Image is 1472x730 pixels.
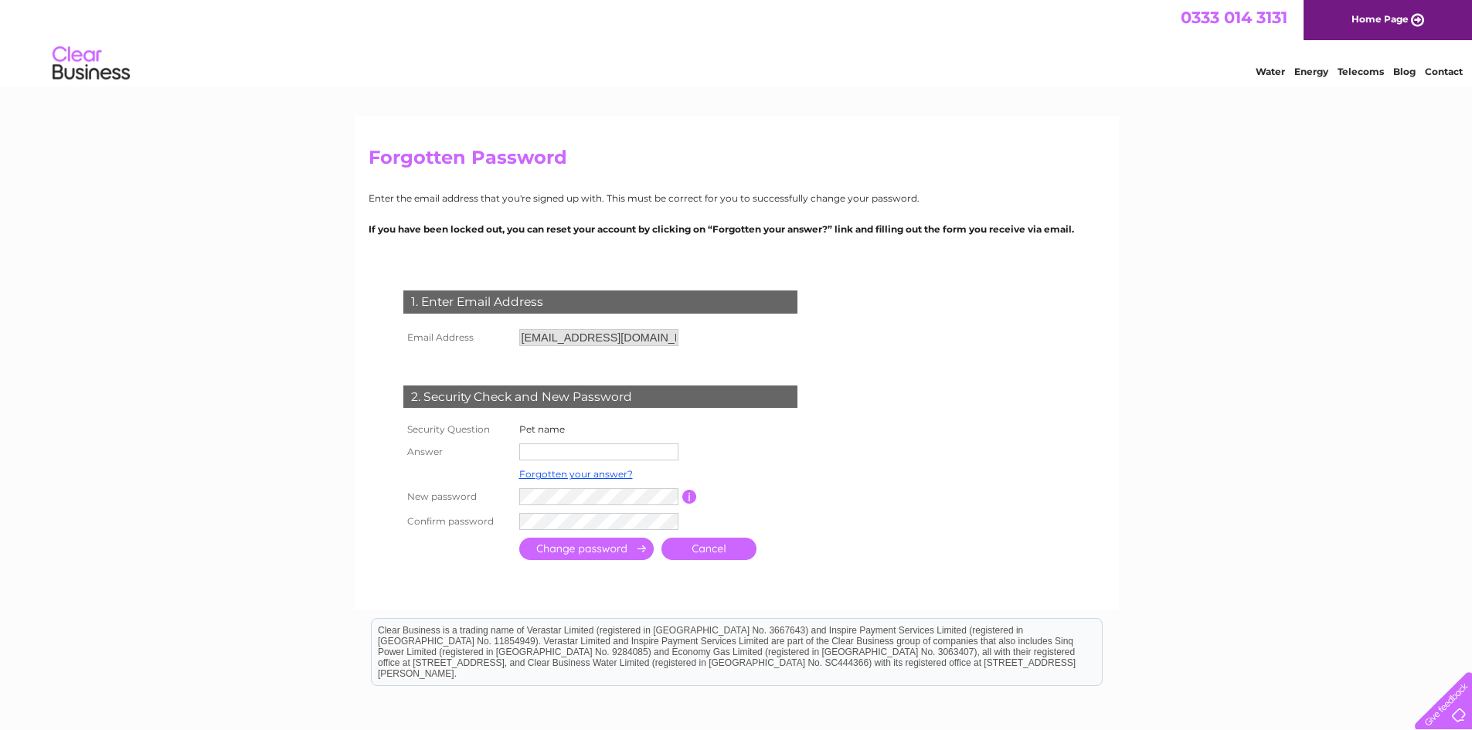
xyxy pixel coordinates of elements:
img: logo.png [52,40,131,87]
h2: Forgotten Password [369,147,1104,176]
th: Email Address [399,325,515,350]
a: Forgotten your answer? [519,468,633,480]
th: Security Question [399,419,515,440]
div: 2. Security Check and New Password [403,385,797,409]
a: Energy [1294,66,1328,77]
a: Contact [1425,66,1463,77]
div: 1. Enter Email Address [403,290,797,314]
a: Water [1256,66,1285,77]
th: New password [399,484,515,509]
p: Enter the email address that you're signed up with. This must be correct for you to successfully ... [369,191,1104,205]
a: Blog [1393,66,1416,77]
input: Information [682,490,697,504]
th: Confirm password [399,509,515,534]
div: Clear Business is a trading name of Verastar Limited (registered in [GEOGRAPHIC_DATA] No. 3667643... [372,8,1102,75]
p: If you have been locked out, you can reset your account by clicking on “Forgotten your answer?” l... [369,222,1104,236]
a: Telecoms [1338,66,1384,77]
label: Pet name [519,423,565,435]
a: Cancel [661,538,756,560]
input: Submit [519,538,654,560]
a: 0333 014 3131 [1181,8,1287,27]
th: Answer [399,440,515,464]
